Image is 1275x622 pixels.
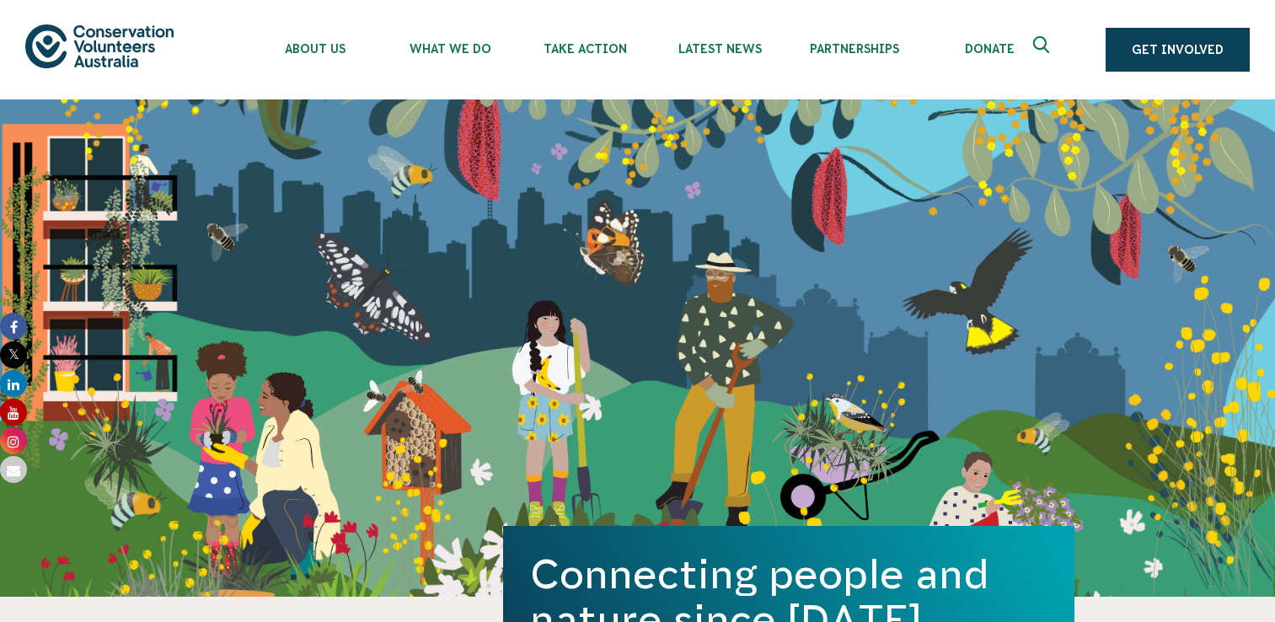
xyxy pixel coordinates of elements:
[25,24,174,67] img: logo.svg
[787,42,922,56] span: Partnerships
[652,42,787,56] span: Latest News
[248,42,383,56] span: About Us
[383,42,517,56] span: What We Do
[922,42,1057,56] span: Donate
[1033,36,1054,63] span: Expand search box
[1023,29,1063,70] button: Expand search box Close search box
[1106,28,1250,72] a: Get Involved
[517,42,652,56] span: Take Action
